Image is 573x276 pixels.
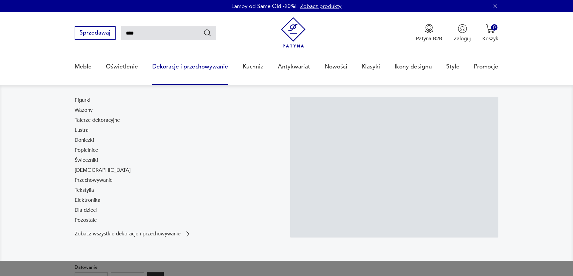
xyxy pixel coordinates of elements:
[75,127,89,134] a: Lustra
[300,2,342,10] a: Zobacz produkty
[75,230,191,238] a: Zobacz wszystkie dekoracje i przechowywanie
[75,197,100,204] a: Elektronika
[486,24,495,33] img: Ikona koszyka
[416,35,442,42] p: Patyna B2B
[203,28,212,37] button: Szukaj
[75,31,116,36] a: Sprzedawaj
[278,17,309,48] img: Patyna - sklep z meblami i dekoracjami vintage
[474,53,498,81] a: Promocje
[75,167,131,174] a: [DEMOGRAPHIC_DATA]
[424,24,434,33] img: Ikona medalu
[278,53,310,81] a: Antykwariat
[106,53,138,81] a: Oświetlenie
[416,24,442,42] button: Patyna B2B
[75,177,113,184] a: Przechowywanie
[454,24,471,42] button: Zaloguj
[243,53,264,81] a: Kuchnia
[75,137,94,144] a: Doniczki
[75,187,94,194] a: Tekstylia
[231,2,297,10] p: Lampy od Same Old -20%!
[458,24,467,33] img: Ikonka użytkownika
[75,231,180,236] p: Zobacz wszystkie dekoracje i przechowywanie
[491,24,497,31] div: 0
[75,53,92,81] a: Meble
[75,207,97,214] a: Dla dzieci
[482,35,498,42] p: Koszyk
[395,53,432,81] a: Ikony designu
[75,97,90,104] a: Figurki
[446,53,460,81] a: Style
[75,107,93,114] a: Wazony
[75,157,98,164] a: Świeczniki
[75,26,116,40] button: Sprzedawaj
[75,117,120,124] a: Talerze dekoracyjne
[416,24,442,42] a: Ikona medaluPatyna B2B
[454,35,471,42] p: Zaloguj
[482,24,498,42] button: 0Koszyk
[325,53,347,81] a: Nowości
[152,53,228,81] a: Dekoracje i przechowywanie
[75,217,97,224] a: Pozostałe
[75,147,98,154] a: Popielnice
[362,53,380,81] a: Klasyki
